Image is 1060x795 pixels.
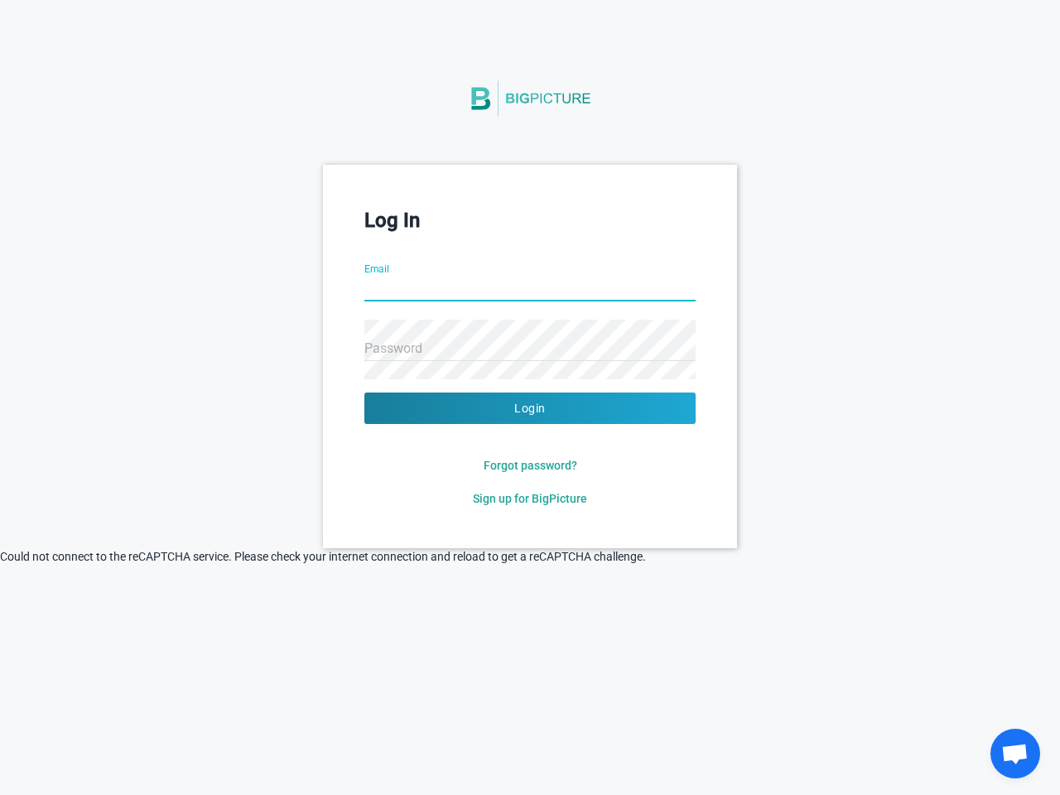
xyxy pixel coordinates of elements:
[364,206,696,234] h3: Log In
[364,393,696,424] button: Login
[990,729,1040,778] a: Open chat
[468,64,592,133] img: BigPicture
[473,492,587,505] span: Sign up for BigPicture
[484,459,577,472] span: Forgot password?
